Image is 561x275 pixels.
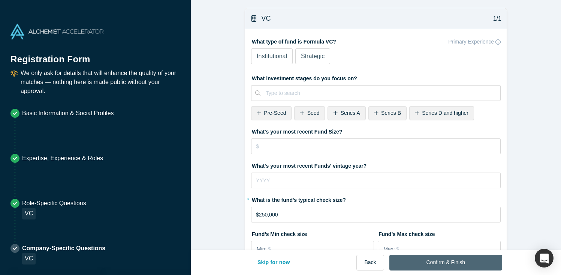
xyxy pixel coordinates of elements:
[378,228,501,238] label: Fund’s Max check size
[251,207,501,222] input: $
[422,110,468,116] span: Series D and higher
[409,106,474,120] div: Series D and higher
[251,72,501,83] label: What investment stages do you focus on?
[250,255,298,270] button: Skip for now
[389,255,502,270] button: Confirm & Finish
[251,173,501,188] input: YYYY
[251,125,501,136] label: What's your most recent Fund Size?
[22,109,114,118] p: Basic Information & Social Profiles
[10,24,103,39] img: Alchemist Accelerator Logo
[22,208,36,219] div: VC
[22,154,103,163] p: Expertise, Experience & Roles
[21,69,180,96] p: We only ask for details that will enhance the quality of your matches — nothing here is made publ...
[368,106,407,120] div: Series B
[251,35,501,46] label: What type of fund is Formula VC?
[257,245,266,253] span: Min:
[22,244,105,253] p: Company-Specific Questions
[383,245,395,253] span: Max:
[22,253,36,264] div: VC
[264,110,286,116] span: Pre-Seed
[251,106,292,120] div: Pre-Seed
[341,110,360,116] span: Series A
[307,110,320,116] span: Seed
[251,159,501,170] label: What's your most recent Funds' vintage year?
[301,53,325,59] span: Strategic
[489,14,501,23] p: 1/1
[10,45,180,66] h1: Registration Form
[251,228,374,238] label: Fund’s Min check size
[251,194,501,204] label: What is the fund's typical check size?
[294,106,325,120] div: Seed
[356,255,384,270] button: Back
[261,14,271,24] h3: VC
[251,138,501,154] input: $
[381,110,401,116] span: Series B
[328,106,365,120] div: Series A
[22,199,86,208] p: Role-Specific Questions
[396,241,500,257] input: $
[268,241,373,257] input: $
[448,38,494,46] p: Primary Experience
[257,53,287,59] span: Institutional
